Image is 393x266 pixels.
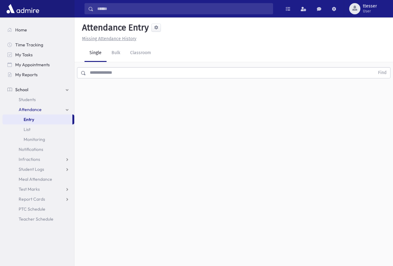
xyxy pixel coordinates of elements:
[2,105,74,114] a: Attendance
[2,194,74,204] a: Report Cards
[5,2,41,15] img: AdmirePro
[2,85,74,95] a: School
[107,44,125,62] a: Bulk
[363,9,377,14] span: User
[2,95,74,105] a: Students
[19,147,43,152] span: Notifications
[2,40,74,50] a: Time Tracking
[15,27,27,33] span: Home
[2,134,74,144] a: Monitoring
[82,36,136,41] u: Missing Attendance History
[24,137,45,142] span: Monitoring
[15,42,43,48] span: Time Tracking
[19,186,40,192] span: Test Marks
[19,156,40,162] span: Infractions
[15,62,50,68] span: My Appointments
[15,87,28,92] span: School
[85,44,107,62] a: Single
[2,164,74,174] a: Student Logs
[24,127,30,132] span: List
[80,22,149,33] h5: Attendance Entry
[2,50,74,60] a: My Tasks
[2,25,74,35] a: Home
[19,166,44,172] span: Student Logs
[19,176,52,182] span: Meal Attendance
[2,114,72,124] a: Entry
[15,52,33,58] span: My Tasks
[94,3,273,14] input: Search
[2,174,74,184] a: Meal Attendance
[125,44,156,62] a: Classroom
[2,214,74,224] a: Teacher Schedule
[19,206,45,212] span: PTC Schedule
[2,184,74,194] a: Test Marks
[80,36,136,41] a: Missing Attendance History
[19,107,42,112] span: Attendance
[2,144,74,154] a: Notifications
[19,97,36,102] span: Students
[19,216,53,222] span: Teacher Schedule
[15,72,38,77] span: My Reports
[2,154,74,164] a: Infractions
[2,124,74,134] a: List
[2,70,74,80] a: My Reports
[24,117,34,122] span: Entry
[374,68,390,78] button: Find
[19,196,45,202] span: Report Cards
[363,4,377,9] span: ttesser
[2,204,74,214] a: PTC Schedule
[2,60,74,70] a: My Appointments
